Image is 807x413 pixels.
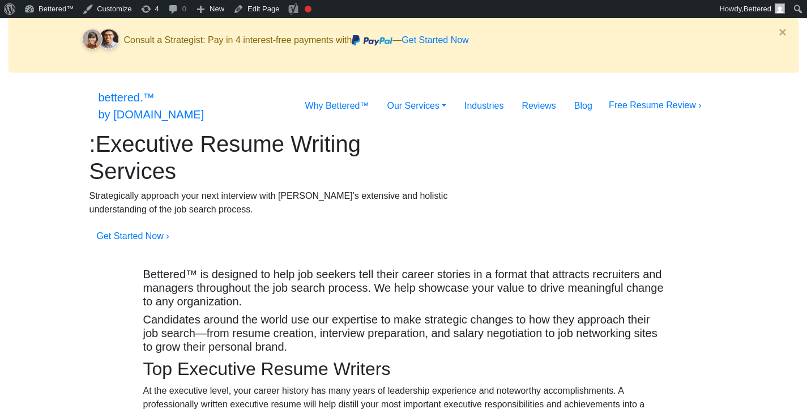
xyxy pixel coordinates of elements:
button: Close [767,19,798,46]
span: Consult a Strategist: Pay in 4 interest-free payments with — [124,35,469,45]
a: Free Resume Review › [609,100,702,110]
span: × [779,24,787,40]
a: bettered.™by [DOMAIN_NAME] [99,86,204,126]
span: : [89,131,96,156]
img: employers-five.svg [89,247,489,267]
button: Free Resume Review › [601,95,709,116]
img: client-faces.svg [77,25,124,56]
a: Get Started Now [402,35,468,45]
a: Why Bettered™ [296,95,378,117]
a: Our Services [378,95,455,117]
h5: Bettered™ is designed to help job seekers tell their career stories in a format that attracts rec... [143,267,664,308]
p: Strategically approach your next interview with [PERSON_NAME]’s extensive and holistic understand... [89,189,449,216]
a: Reviews [513,95,565,117]
span: by [DOMAIN_NAME] [99,108,204,121]
button: Get Started Now › [89,225,177,247]
span: Bettered [744,5,771,13]
img: paypal.svg [352,35,392,46]
h1: Executive Resume Writing Services [89,130,449,185]
div: Focus keyphrase not set [305,6,311,12]
a: Blog [565,95,601,117]
h5: Candidates around the world use our expertise to make strategic changes to how they approach thei... [143,313,664,354]
h2: Top Executive Resume Writers [143,358,664,380]
a: Industries [455,95,513,117]
a: Get Started Now › [97,231,169,241]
